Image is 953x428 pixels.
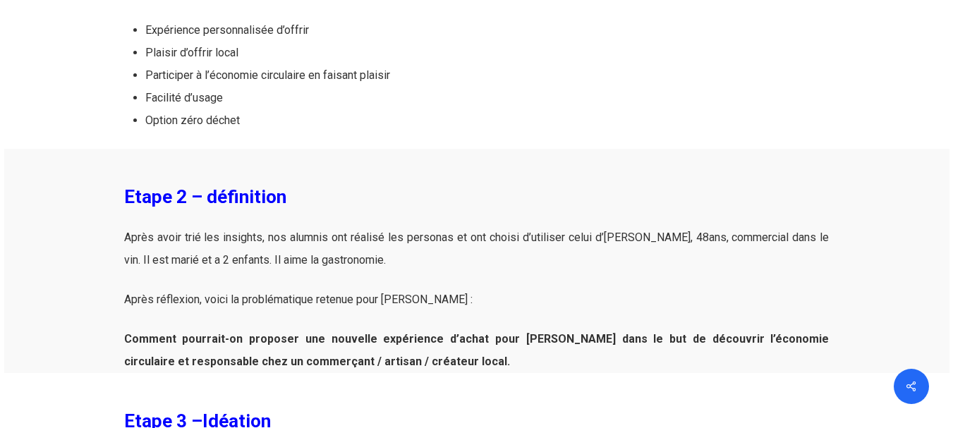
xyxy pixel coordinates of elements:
span: Participer à l’économie circulaire en faisant plaisir [145,68,390,82]
strong: Etape 2 – définition [124,186,286,207]
b: Comment pourrait-on proposer une nouvelle expérience d’achat pour [PERSON_NAME] dans le but de dé... [124,332,830,368]
span: Option zéro déchet [145,114,240,127]
span: Facilité d’usage [145,91,223,104]
span: Plaisir d’offrir local [145,46,238,59]
span: Expérience personnalisée d’offrir [145,23,309,37]
span: Après réflexion, voici la problématique retenue pour [PERSON_NAME] : [124,293,473,306]
span: Après avoir trié les insights, nos alumnis ont réalisé les personas et ont choisi d’utiliser celu... [124,231,830,267]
